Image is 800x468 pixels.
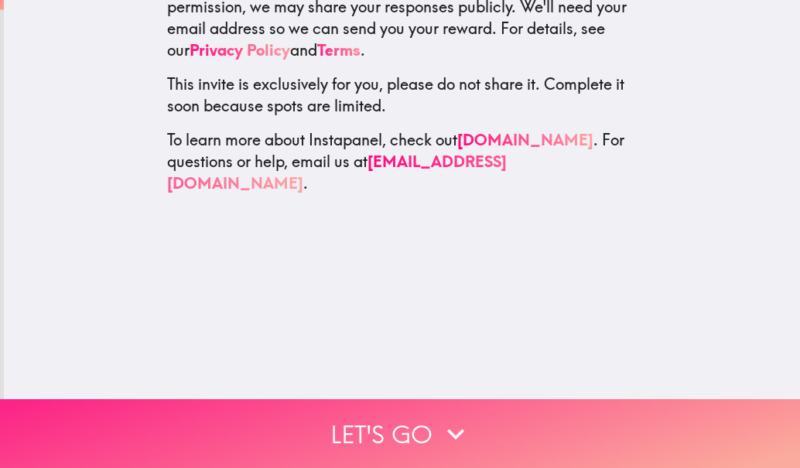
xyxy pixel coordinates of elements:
[317,40,361,60] a: Terms
[167,129,638,194] p: To learn more about Instapanel, check out . For questions or help, email us at .
[457,130,593,149] a: [DOMAIN_NAME]
[167,152,507,193] a: [EMAIL_ADDRESS][DOMAIN_NAME]
[190,40,290,60] a: Privacy Policy
[167,73,638,117] p: This invite is exclusively for you, please do not share it. Complete it soon because spots are li...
